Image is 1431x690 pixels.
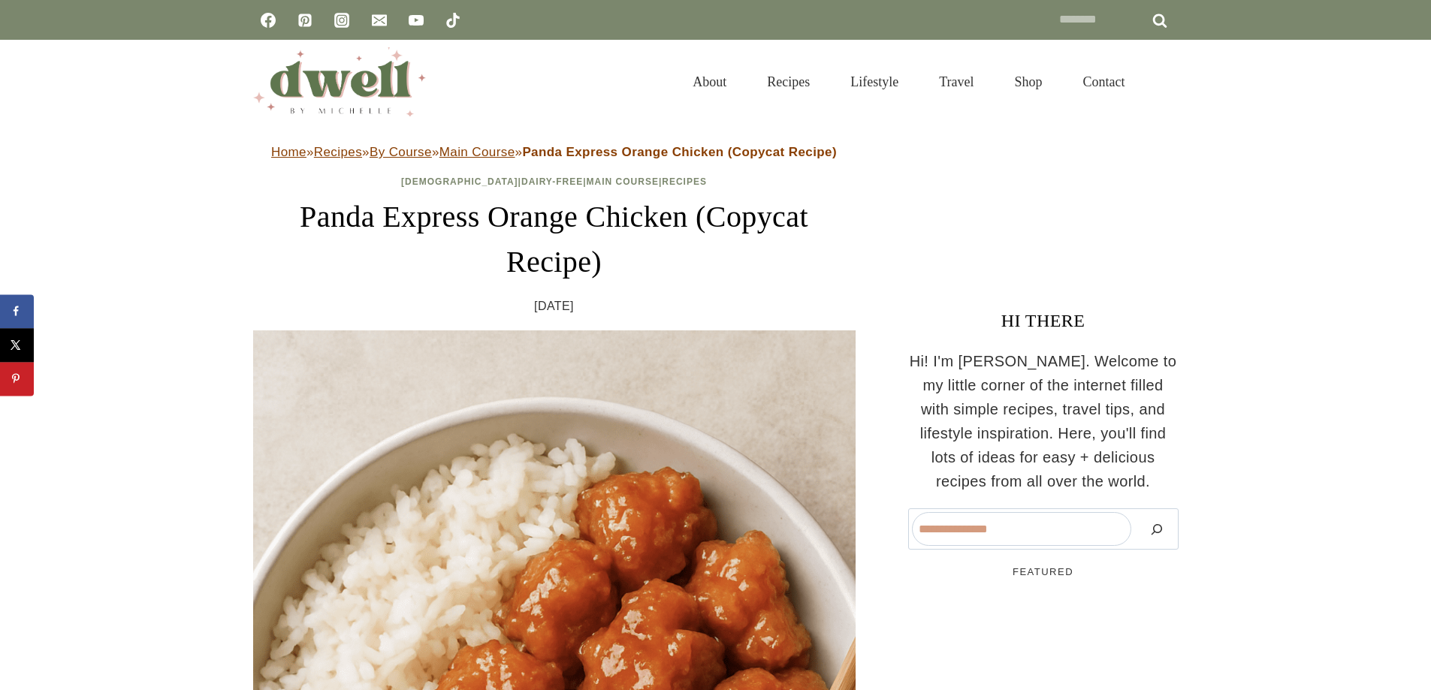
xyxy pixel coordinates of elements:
[908,307,1179,334] h3: HI THERE
[672,58,1145,107] nav: Primary Navigation
[290,5,320,35] a: Pinterest
[253,47,426,116] img: DWELL by michelle
[401,5,431,35] a: YouTube
[830,58,919,107] a: Lifestyle
[747,58,830,107] a: Recipes
[401,176,518,187] a: [DEMOGRAPHIC_DATA]
[994,58,1062,107] a: Shop
[327,5,357,35] a: Instagram
[1063,58,1146,107] a: Contact
[253,5,283,35] a: Facebook
[908,565,1179,580] h5: FEATURED
[1139,512,1175,546] button: Search
[908,349,1179,493] p: Hi! I'm [PERSON_NAME]. Welcome to my little corner of the internet filled with simple recipes, tr...
[438,5,468,35] a: TikTok
[521,176,583,187] a: Dairy-Free
[401,176,707,187] span: | | |
[253,194,856,285] h1: Panda Express Orange Chicken (Copycat Recipe)
[1153,69,1179,95] button: View Search Form
[370,145,432,159] a: By Course
[271,145,837,159] span: » » » »
[534,297,574,316] time: [DATE]
[662,176,707,187] a: Recipes
[314,145,362,159] a: Recipes
[522,145,837,159] strong: Panda Express Orange Chicken (Copycat Recipe)
[364,5,394,35] a: Email
[919,58,994,107] a: Travel
[672,58,747,107] a: About
[439,145,515,159] a: Main Course
[587,176,659,187] a: Main Course
[271,145,306,159] a: Home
